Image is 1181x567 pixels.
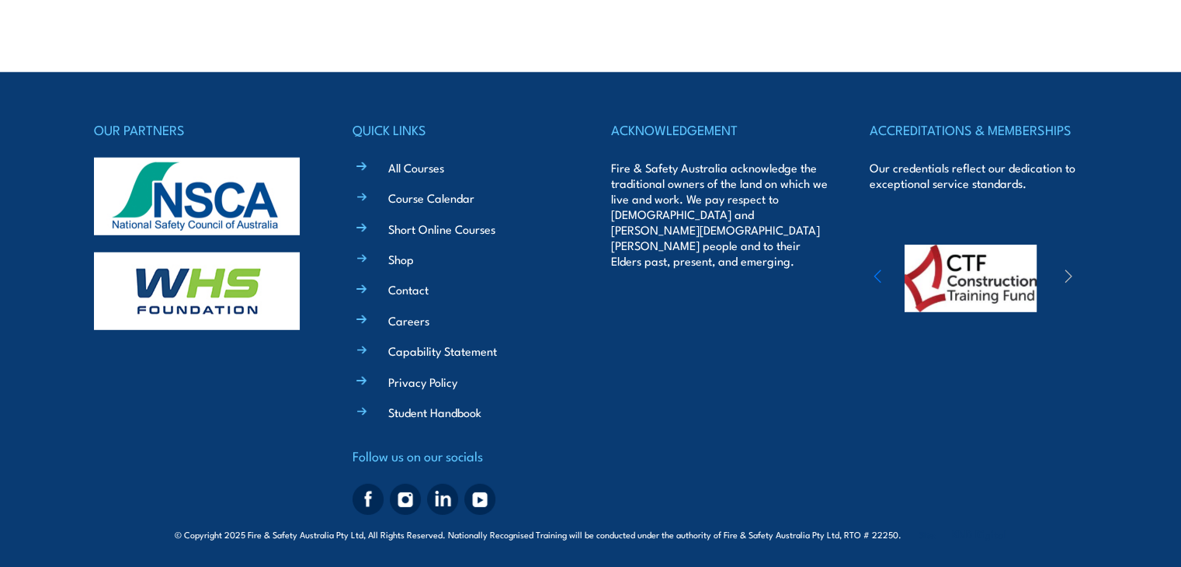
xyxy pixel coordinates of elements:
a: Short Online Courses [388,221,495,237]
h4: OUR PARTNERS [94,119,311,141]
span: Site: [919,528,1006,541]
a: Shop [388,251,414,267]
a: KND Digital [952,526,1006,541]
a: Privacy Policy [388,374,457,390]
img: CTF Logo_RGB [901,245,1037,312]
h4: ACKNOWLEDGEMENT [611,119,828,141]
img: whs-logo-footer [94,252,300,330]
a: Student Handbook [388,404,481,420]
h4: Follow us on our socials [353,445,570,467]
p: Our credentials reflect our dedication to exceptional service standards. [870,160,1087,191]
a: Course Calendar [388,190,474,206]
a: Capability Statement [388,343,497,359]
span: © Copyright 2025 Fire & Safety Australia Pty Ltd, All Rights Reserved. Nationally Recognised Trai... [175,527,1006,541]
a: Contact [388,281,429,297]
p: Fire & Safety Australia acknowledge the traditional owners of the land on which we live and work.... [611,160,828,269]
h4: ACCREDITATIONS & MEMBERSHIPS [870,119,1087,141]
h4: QUICK LINKS [353,119,570,141]
a: All Courses [388,159,444,176]
a: Careers [388,312,429,329]
img: nsca-logo-footer [94,158,300,235]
